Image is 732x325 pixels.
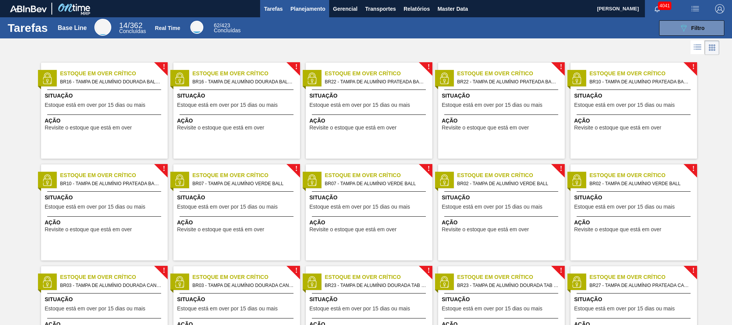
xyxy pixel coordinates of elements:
span: Revisite o estoque que está em over [574,227,661,232]
span: Estoque está em over por 15 dias ou mais [574,102,675,108]
span: Estoque está em over por 15 dias ou mais [442,306,542,312]
span: Estoque em Over Crítico [457,273,565,281]
span: Situação [45,92,166,100]
span: Situação [574,295,695,303]
span: ! [295,64,297,70]
span: 62 [214,22,220,28]
span: Situação [442,92,563,100]
span: BR03 - TAMPA DE ALUMÍNIO DOURADA CANPACK CDL [60,281,162,290]
span: Estoque em Over Crítico [193,171,300,179]
img: status [41,276,53,288]
div: Visão em Lista [691,40,705,55]
span: ! [163,64,165,70]
div: Real Time [155,25,180,31]
img: status [571,174,582,186]
span: Revisite o estoque que está em over [442,125,529,131]
span: Revisite o estoque que está em over [574,125,661,131]
span: Estoque está em over por 15 dias ou mais [442,102,542,108]
span: BR23 - TAMPA DE ALUMÍNIO DOURADA TAB DOURADO [325,281,426,290]
span: ! [163,166,165,172]
img: status [174,174,185,186]
span: Revisite o estoque que está em over [442,227,529,232]
span: Gerencial [333,4,358,13]
span: Ação [310,219,430,227]
div: Real Time [214,23,241,33]
span: 4041 [658,2,671,10]
span: Estoque está em over por 15 dias ou mais [177,306,278,312]
img: TNhmsLtSVTkK8tSr43FrP2fwEKptu5GPRR3wAAAABJRU5ErkJggg== [10,5,47,12]
span: BR07 - TAMPA DE ALUMÍNIO VERDE BALL [325,179,426,188]
span: Ação [177,117,298,125]
span: Estoque em Over Crítico [457,171,565,179]
img: status [41,174,53,186]
span: Revisite o estoque que está em over [177,125,264,131]
span: Revisite o estoque que está em over [310,125,397,131]
span: Filtro [691,25,705,31]
span: Revisite o estoque que está em over [45,125,132,131]
span: Situação [177,295,298,303]
span: Revisite o estoque que está em over [45,227,132,232]
span: BR02 - TAMPA DE ALUMÍNIO VERDE BALL [590,179,691,188]
button: Notificações [645,3,669,14]
span: ! [427,166,430,172]
span: Estoque está em over por 15 dias ou mais [45,204,145,210]
img: status [306,73,318,84]
span: BR10 - TAMPA DE ALUMÍNIO PRATEADA BALL CDL [60,179,162,188]
span: Estoque está em over por 15 dias ou mais [310,306,410,312]
img: status [306,174,318,186]
img: Logout [715,4,724,13]
span: Estoque está em over por 15 dias ou mais [442,204,542,210]
img: status [174,276,185,288]
span: ! [295,268,297,274]
span: Ação [45,219,166,227]
span: Situação [310,295,430,303]
span: BR22 - TAMPA DE ALUMÍNIO PRATEADA BALL CDL [457,78,559,86]
span: ! [163,268,165,274]
span: 14 [119,21,127,30]
span: Ação [442,117,563,125]
span: Estoque em Over Crítico [325,273,432,281]
span: BR02 - TAMPA DE ALUMÍNIO VERDE BALL [457,179,559,188]
span: BR10 - TAMPA DE ALUMÍNIO PRATEADA BALL CDL [590,78,691,86]
img: status [174,73,185,84]
button: Filtro [659,20,724,36]
span: Estoque está em over por 15 dias ou mais [177,102,278,108]
span: Ação [177,219,298,227]
span: ! [560,268,562,274]
span: Ação [574,117,695,125]
span: BR16 - TAMPA DE ALUMÍNIO DOURADA BALL CDL [60,78,162,86]
span: BR22 - TAMPA DE ALUMÍNIO PRATEADA BALL CDL [325,78,426,86]
span: ! [560,166,562,172]
div: Base Line [94,19,111,36]
span: ! [427,268,430,274]
span: Ação [574,219,695,227]
div: Base Line [119,22,146,34]
span: Revisite o estoque que está em over [177,227,264,232]
span: Situação [442,194,563,202]
span: Master Data [437,4,468,13]
span: Estoque em Over Crítico [60,70,168,78]
img: status [571,73,582,84]
span: ! [692,268,694,274]
span: Estoque está em over por 15 dias ou mais [574,204,675,210]
span: Estoque em Over Crítico [457,70,565,78]
span: Ação [310,117,430,125]
span: ! [295,166,297,172]
span: Situação [45,295,166,303]
h1: Tarefas [8,23,48,32]
span: Situação [442,295,563,303]
span: Estoque está em over por 15 dias ou mais [310,102,410,108]
span: Estoque está em over por 15 dias ou mais [45,306,145,312]
span: Estoque em Over Crítico [590,273,697,281]
span: Revisite o estoque que está em over [310,227,397,232]
span: BR07 - TAMPA DE ALUMÍNIO VERDE BALL [193,179,294,188]
span: Situação [45,194,166,202]
span: Estoque em Over Crítico [325,70,432,78]
span: Estoque está em over por 15 dias ou mais [310,204,410,210]
span: Transportes [365,4,396,13]
span: Ação [45,117,166,125]
span: / 423 [214,22,230,28]
span: Situação [310,92,430,100]
img: status [41,73,53,84]
span: Planejamento [290,4,325,13]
